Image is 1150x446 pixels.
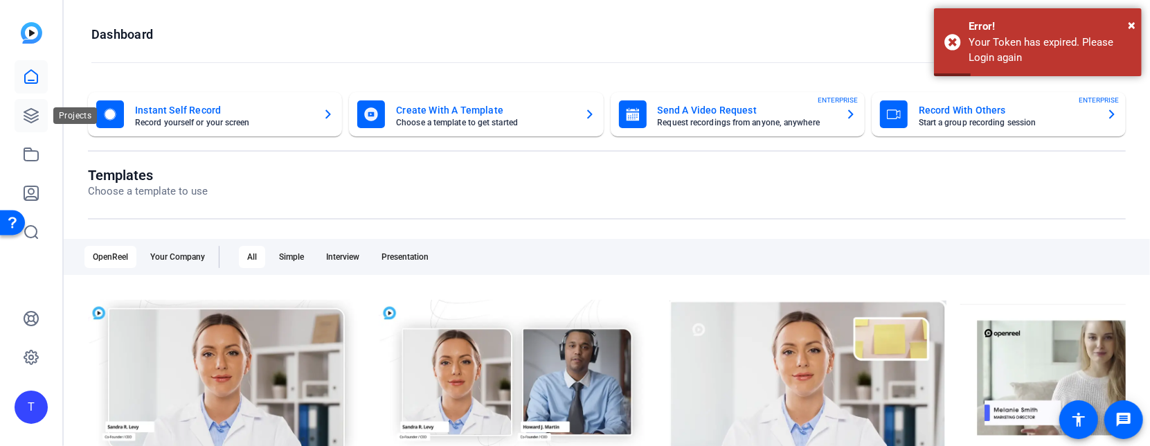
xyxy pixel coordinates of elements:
button: Close [1128,15,1135,35]
span: × [1128,17,1135,33]
button: Send A Video RequestRequest recordings from anyone, anywhereENTERPRISE [611,92,865,136]
div: Your Company [142,246,213,268]
div: T [15,391,48,424]
span: ENTERPRISE [818,95,858,105]
div: Projects [53,107,97,124]
mat-card-subtitle: Start a group recording session [919,118,1095,127]
span: ENTERPRISE [1079,95,1119,105]
mat-card-subtitle: Request recordings from anyone, anywhere [658,118,834,127]
div: Presentation [373,246,437,268]
div: Simple [271,246,312,268]
div: OpenReel [84,246,136,268]
mat-icon: message [1115,411,1132,428]
mat-card-subtitle: Choose a template to get started [396,118,573,127]
div: Your Token has expired. Please Login again [969,35,1131,66]
div: Interview [318,246,368,268]
button: Record With OthersStart a group recording sessionENTERPRISE [872,92,1126,136]
button: Instant Self RecordRecord yourself or your screen [88,92,342,136]
mat-card-title: Send A Video Request [658,102,834,118]
img: blue-gradient.svg [21,22,42,44]
div: Error! [969,19,1131,35]
mat-card-title: Record With Others [919,102,1095,118]
mat-card-title: Create With A Template [396,102,573,118]
mat-card-title: Instant Self Record [135,102,312,118]
h1: Templates [88,167,208,184]
h1: Dashboard [91,26,153,43]
div: All [239,246,265,268]
mat-card-subtitle: Record yourself or your screen [135,118,312,127]
mat-icon: accessibility [1070,411,1087,428]
p: Choose a template to use [88,184,208,199]
button: Create With A TemplateChoose a template to get started [349,92,603,136]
